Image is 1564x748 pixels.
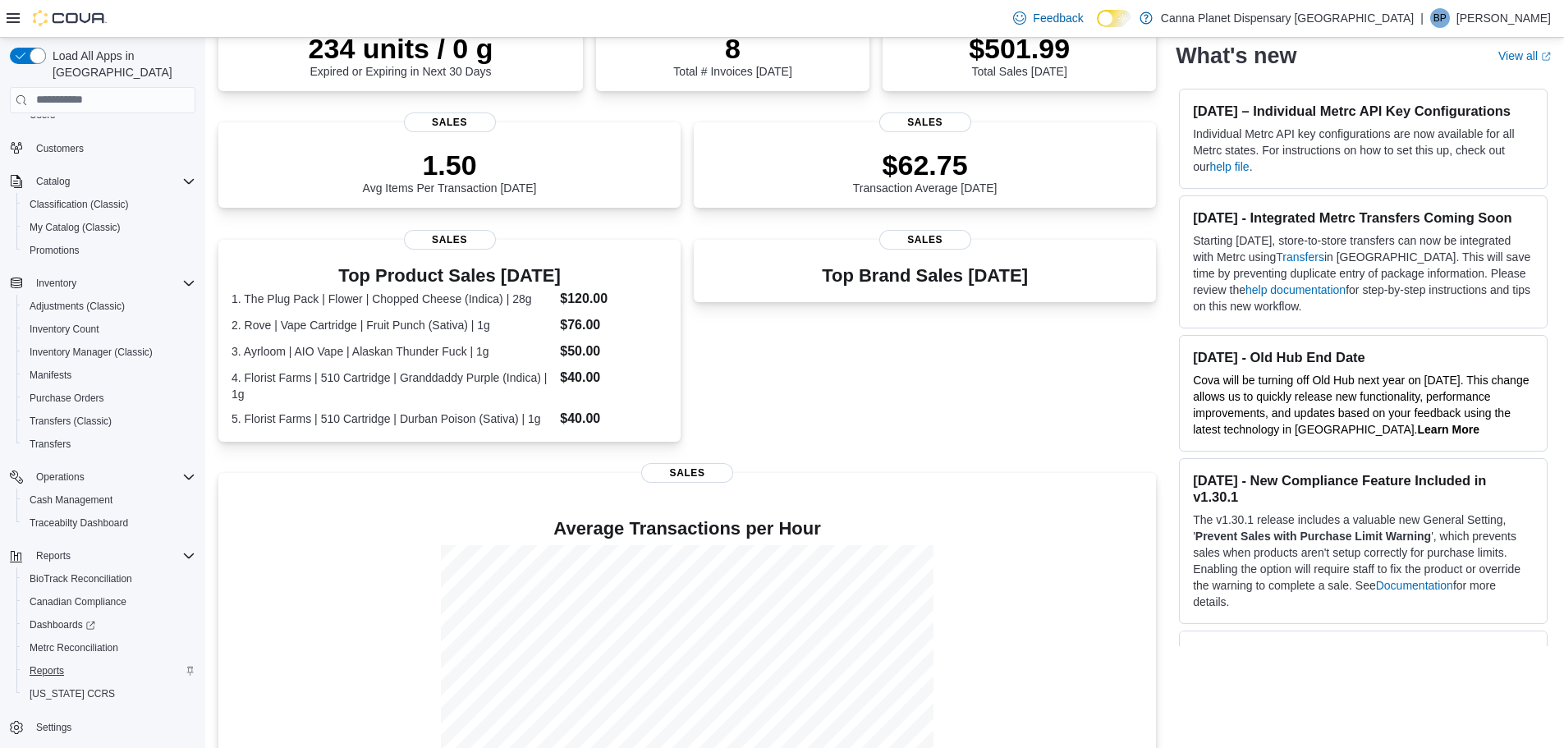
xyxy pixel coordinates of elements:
[309,32,493,65] p: 234 units / 0 g
[30,273,195,293] span: Inventory
[30,172,195,191] span: Catalog
[23,411,118,431] a: Transfers (Classic)
[23,296,131,316] a: Adjustments (Classic)
[1193,126,1534,175] p: Individual Metrc API key configurations are now available for all Metrc states. For instructions ...
[16,193,202,216] button: Classification (Classic)
[23,365,195,385] span: Manifests
[30,346,153,359] span: Inventory Manager (Classic)
[23,592,133,612] a: Canadian Compliance
[30,546,77,566] button: Reports
[232,343,553,360] dt: 3. Ayrloom | AIO Vape | Alaskan Thunder Fuck | 1g
[363,149,537,195] div: Avg Items Per Transaction [DATE]
[363,149,537,181] p: 1.50
[23,513,195,533] span: Traceabilty Dashboard
[879,112,971,132] span: Sales
[673,32,791,65] p: 8
[30,467,195,487] span: Operations
[30,415,112,428] span: Transfers (Classic)
[3,466,202,489] button: Operations
[23,684,195,704] span: Washington CCRS
[23,661,71,681] a: Reports
[822,266,1028,286] h3: Top Brand Sales [DATE]
[30,641,118,654] span: Metrc Reconciliation
[23,319,195,339] span: Inventory Count
[404,230,496,250] span: Sales
[879,230,971,250] span: Sales
[853,149,998,181] p: $62.75
[673,32,791,78] div: Total # Invoices [DATE]
[16,364,202,387] button: Manifests
[16,682,202,705] button: [US_STATE] CCRS
[1456,8,1551,28] p: [PERSON_NAME]
[23,195,135,214] a: Classification (Classic)
[560,368,667,388] dd: $40.00
[23,342,159,362] a: Inventory Manager (Classic)
[30,221,121,234] span: My Catalog (Classic)
[16,387,202,410] button: Purchase Orders
[30,718,78,737] a: Settings
[641,463,733,483] span: Sales
[30,467,91,487] button: Operations
[3,170,202,193] button: Catalog
[23,342,195,362] span: Inventory Manager (Classic)
[1541,52,1551,62] svg: External link
[1097,27,1098,28] span: Dark Mode
[16,512,202,535] button: Traceabilty Dashboard
[30,438,71,451] span: Transfers
[1376,579,1453,592] a: Documentation
[23,319,106,339] a: Inventory Count
[16,216,202,239] button: My Catalog (Classic)
[23,218,127,237] a: My Catalog (Classic)
[232,266,667,286] h3: Top Product Sales [DATE]
[16,636,202,659] button: Metrc Reconciliation
[30,172,76,191] button: Catalog
[1195,530,1431,543] strong: Prevent Sales with Purchase Limit Warning
[560,289,667,309] dd: $120.00
[969,32,1070,65] p: $501.99
[23,296,195,316] span: Adjustments (Classic)
[30,139,90,158] a: Customers
[1176,43,1296,69] h2: What's new
[30,493,112,507] span: Cash Management
[560,315,667,335] dd: $76.00
[36,277,76,290] span: Inventory
[232,317,553,333] dt: 2. Rove | Vape Cartridge | Fruit Punch (Sativa) | 1g
[36,142,84,155] span: Customers
[404,112,496,132] span: Sales
[30,392,104,405] span: Purchase Orders
[1161,8,1414,28] p: Canna Planet Dispensary [GEOGRAPHIC_DATA]
[23,661,195,681] span: Reports
[23,638,195,658] span: Metrc Reconciliation
[16,590,202,613] button: Canadian Compliance
[1193,232,1534,314] p: Starting [DATE], store-to-store transfers can now be integrated with Metrc using in [GEOGRAPHIC_D...
[23,195,195,214] span: Classification (Classic)
[23,490,195,510] span: Cash Management
[1418,423,1479,436] a: Learn More
[30,198,129,211] span: Classification (Classic)
[23,388,195,408] span: Purchase Orders
[1193,349,1534,365] h3: [DATE] - Old Hub End Date
[23,684,122,704] a: [US_STATE] CCRS
[36,549,71,562] span: Reports
[309,32,493,78] div: Expired or Expiring in Next 30 Days
[30,618,95,631] span: Dashboards
[23,569,195,589] span: BioTrack Reconciliation
[23,592,195,612] span: Canadian Compliance
[23,388,111,408] a: Purchase Orders
[23,365,78,385] a: Manifests
[1193,103,1534,119] h3: [DATE] – Individual Metrc API Key Configurations
[1276,250,1324,264] a: Transfers
[16,295,202,318] button: Adjustments (Classic)
[30,516,128,530] span: Traceabilty Dashboard
[232,369,553,402] dt: 4. Florist Farms | 510 Cartridge | Granddaddy Purple (Indica) | 1g
[232,411,553,427] dt: 5. Florist Farms | 510 Cartridge | Durban Poison (Sativa) | 1g
[23,615,195,635] span: Dashboards
[853,149,998,195] div: Transaction Average [DATE]
[23,411,195,431] span: Transfers (Classic)
[1430,8,1450,28] div: Binal Patel
[23,513,135,533] a: Traceabilty Dashboard
[16,341,202,364] button: Inventory Manager (Classic)
[30,369,71,382] span: Manifests
[36,175,70,188] span: Catalog
[969,32,1070,78] div: Total Sales [DATE]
